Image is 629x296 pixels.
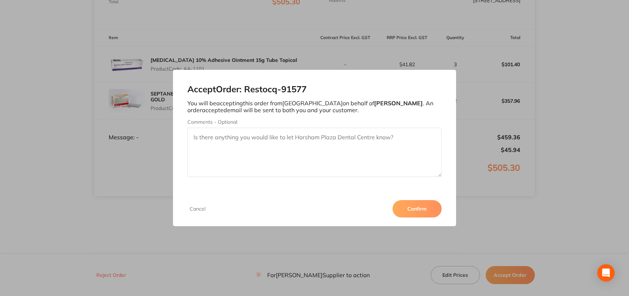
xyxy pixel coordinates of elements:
[374,100,423,107] b: [PERSON_NAME]
[187,206,208,212] button: Cancel
[597,264,615,282] div: Open Intercom Messenger
[187,84,442,94] h2: Accept Order: Restocq- 91577
[187,100,442,113] p: You will be accepting this order from [GEOGRAPHIC_DATA] on behalf of . An order accepted email wi...
[187,119,442,125] label: Comments - Optional
[392,200,442,217] button: Confirm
